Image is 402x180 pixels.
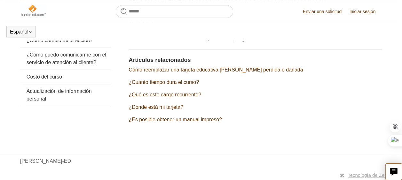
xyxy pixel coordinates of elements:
[129,104,183,110] a: ¿Dónde está mi tarjeta?
[20,84,111,106] a: Actualización de información personal
[20,34,111,48] a: ¿Cómo cambio mi dirección?
[20,70,111,84] a: Costo del curso
[10,29,32,35] button: Español
[129,117,222,122] a: ¿Es posible obtener un manual impreso?
[20,4,46,17] img: Página principal del Centro de ayuda de Hunter-ED
[349,8,382,15] a: Iniciar sesión
[129,79,199,85] a: ¿Cuanto tiempo dura el curso?
[260,36,304,41] a: Enviar una solicitud
[129,67,303,72] a: Cómo reemplazar una tarjeta educativa [PERSON_NAME] perdida o dañada
[129,92,201,97] a: ¿Qué es este cargo recurrente?
[116,5,233,18] input: Buscar
[348,172,397,178] a: Tecnología de Zendesk
[303,8,348,15] a: Enviar una solicitud
[20,157,71,165] a: [PERSON_NAME]-ED
[385,163,402,180] button: Live chat
[129,56,382,64] h2: Artículos relacionados
[20,48,111,70] a: ¿Cómo puedo comunicarme con el servicio de atención al cliente?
